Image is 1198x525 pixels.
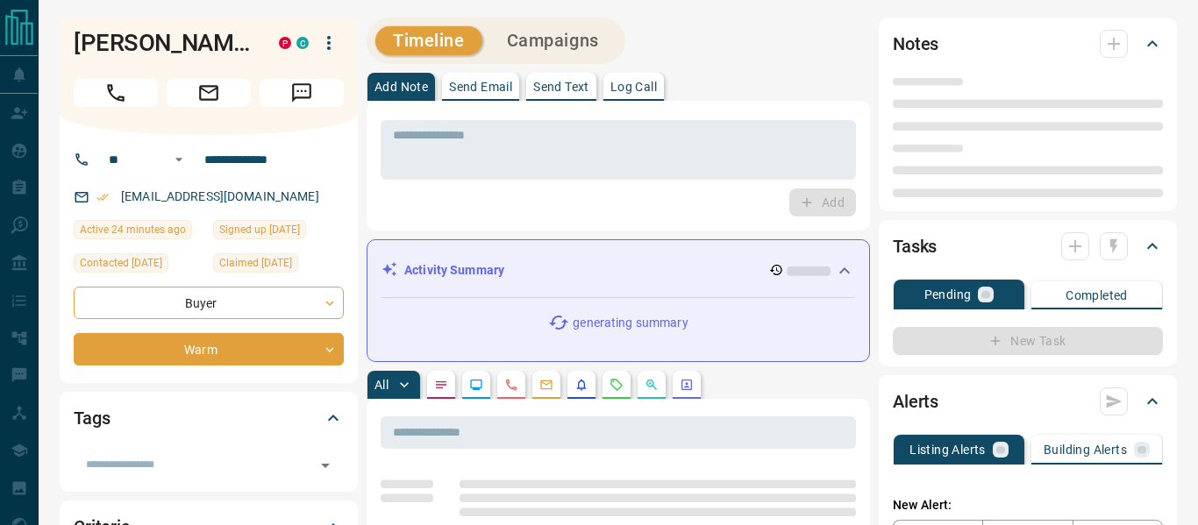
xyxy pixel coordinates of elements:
[539,378,553,392] svg: Emails
[434,378,448,392] svg: Notes
[168,149,189,170] button: Open
[279,37,291,49] div: property.ca
[489,26,617,55] button: Campaigns
[1066,289,1128,302] p: Completed
[893,387,938,415] h2: Alerts
[504,378,518,392] svg: Calls
[374,81,428,93] p: Add Note
[74,404,110,432] h2: Tags
[74,79,158,107] span: Call
[74,287,344,319] div: Buyer
[219,221,300,238] span: Signed up [DATE]
[74,333,344,365] div: Warm
[610,81,657,93] p: Log Call
[213,220,344,245] div: Sun Feb 14 2021
[574,378,588,392] svg: Listing Alerts
[96,191,109,203] svg: Email Verified
[375,26,482,55] button: Timeline
[893,496,1163,514] p: New Alert:
[1044,443,1127,456] p: Building Alerts
[680,378,694,392] svg: Agent Actions
[80,254,162,272] span: Contacted [DATE]
[893,380,1163,422] div: Alerts
[260,79,344,107] span: Message
[74,29,253,57] h1: [PERSON_NAME]
[404,261,504,280] p: Activity Summary
[296,37,309,49] div: condos.ca
[893,232,937,260] h2: Tasks
[573,314,688,332] p: generating summary
[74,397,344,439] div: Tags
[610,378,624,392] svg: Requests
[80,221,186,238] span: Active 24 minutes ago
[893,30,938,58] h2: Notes
[213,253,344,278] div: Mon Feb 03 2025
[645,378,659,392] svg: Opportunities
[449,81,512,93] p: Send Email
[74,220,204,245] div: Sat Aug 16 2025
[121,189,319,203] a: [EMAIL_ADDRESS][DOMAIN_NAME]
[469,378,483,392] svg: Lead Browsing Activity
[167,79,251,107] span: Email
[533,81,589,93] p: Send Text
[893,23,1163,65] div: Notes
[374,379,389,391] p: All
[909,443,986,456] p: Listing Alerts
[924,288,972,301] p: Pending
[313,453,338,478] button: Open
[219,254,292,272] span: Claimed [DATE]
[893,225,1163,267] div: Tasks
[74,253,204,278] div: Tue Aug 12 2025
[382,254,855,287] div: Activity Summary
